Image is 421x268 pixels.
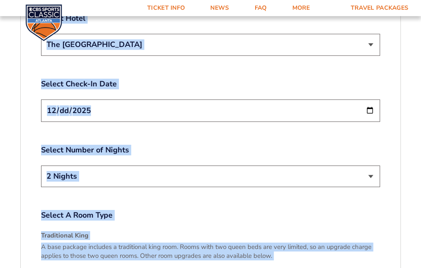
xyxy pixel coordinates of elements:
[25,4,62,41] img: CBS Sports Classic
[41,243,380,260] p: A base package includes a traditional king room. Rooms with two queen beds are very limited, so a...
[41,231,380,240] h4: Traditional King
[41,145,380,155] label: Select Number of Nights
[41,13,380,24] label: Select Hotel
[41,210,380,221] label: Select A Room Type
[41,79,380,89] label: Select Check-In Date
